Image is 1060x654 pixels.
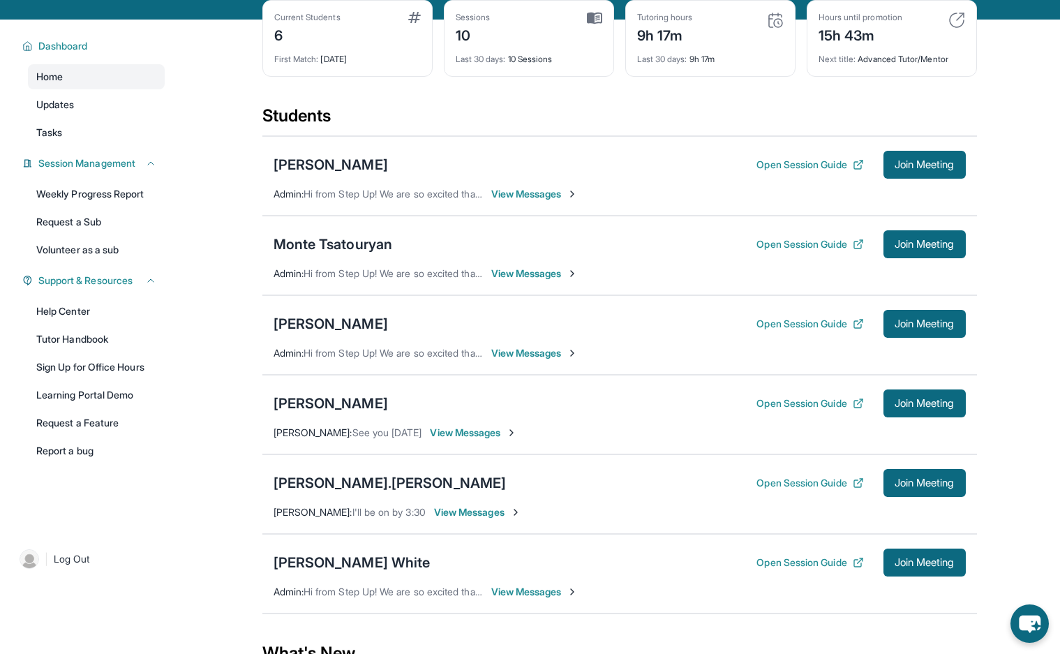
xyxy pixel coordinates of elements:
img: card [948,12,965,29]
div: Monte Tsatouryan [274,235,393,254]
div: [PERSON_NAME] [274,314,388,334]
span: Join Meeting [895,240,955,248]
div: Students [262,105,977,135]
a: Updates [28,92,165,117]
span: Next title : [819,54,856,64]
a: Report a bug [28,438,165,463]
span: Support & Resources [38,274,133,288]
span: Join Meeting [895,479,955,487]
img: card [767,12,784,29]
a: Weekly Progress Report [28,181,165,207]
div: [PERSON_NAME] White [274,553,431,572]
span: Admin : [274,347,304,359]
span: Admin : [274,586,304,597]
div: Advanced Tutor/Mentor [819,45,965,65]
a: Home [28,64,165,89]
span: Admin : [274,188,304,200]
button: Join Meeting [883,389,966,417]
div: [PERSON_NAME] [274,155,388,174]
span: Log Out [54,552,90,566]
span: Join Meeting [895,399,955,408]
span: Join Meeting [895,320,955,328]
span: Last 30 days : [456,54,506,64]
span: Last 30 days : [637,54,687,64]
div: [DATE] [274,45,421,65]
button: Join Meeting [883,469,966,497]
a: Help Center [28,299,165,324]
a: Sign Up for Office Hours [28,355,165,380]
div: [PERSON_NAME] [274,394,388,413]
button: Open Session Guide [756,317,863,331]
span: Tasks [36,126,62,140]
button: Join Meeting [883,310,966,338]
a: Tutor Handbook [28,327,165,352]
span: Join Meeting [895,161,955,169]
span: View Messages [491,346,578,360]
div: 9h 17m [637,45,784,65]
a: Tasks [28,120,165,145]
span: View Messages [491,585,578,599]
div: Hours until promotion [819,12,902,23]
img: Chevron-Right [510,507,521,518]
img: card [587,12,602,24]
button: Open Session Guide [756,396,863,410]
div: 10 Sessions [456,45,602,65]
span: See you [DATE] [352,426,422,438]
a: |Log Out [14,544,165,574]
span: Dashboard [38,39,88,53]
span: View Messages [434,505,521,519]
button: Session Management [33,156,156,170]
img: Chevron-Right [567,348,578,359]
div: 6 [274,23,341,45]
a: Request a Feature [28,410,165,436]
span: [PERSON_NAME] : [274,426,352,438]
button: Support & Resources [33,274,156,288]
span: Admin : [274,267,304,279]
img: card [408,12,421,23]
a: Volunteer as a sub [28,237,165,262]
button: Join Meeting [883,151,966,179]
img: Chevron-Right [567,268,578,279]
span: View Messages [491,267,578,281]
span: | [45,551,48,567]
span: [PERSON_NAME] : [274,506,352,518]
img: user-img [20,549,39,569]
button: Open Session Guide [756,556,863,570]
span: Updates [36,98,75,112]
span: Join Meeting [895,558,955,567]
div: 10 [456,23,491,45]
span: I'll be on by 3:30 [352,506,426,518]
button: Join Meeting [883,549,966,577]
div: Current Students [274,12,341,23]
span: View Messages [430,426,517,440]
button: Open Session Guide [756,158,863,172]
img: Chevron-Right [567,188,578,200]
div: Tutoring hours [637,12,693,23]
button: Open Session Guide [756,237,863,251]
div: Sessions [456,12,491,23]
div: 15h 43m [819,23,902,45]
span: Session Management [38,156,135,170]
span: First Match : [274,54,319,64]
a: Learning Portal Demo [28,382,165,408]
button: chat-button [1010,604,1049,643]
button: Dashboard [33,39,156,53]
a: Request a Sub [28,209,165,235]
button: Open Session Guide [756,476,863,490]
button: Join Meeting [883,230,966,258]
span: Home [36,70,63,84]
div: [PERSON_NAME].[PERSON_NAME] [274,473,507,493]
span: View Messages [491,187,578,201]
img: Chevron-Right [506,427,517,438]
img: Chevron-Right [567,586,578,597]
div: 9h 17m [637,23,693,45]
